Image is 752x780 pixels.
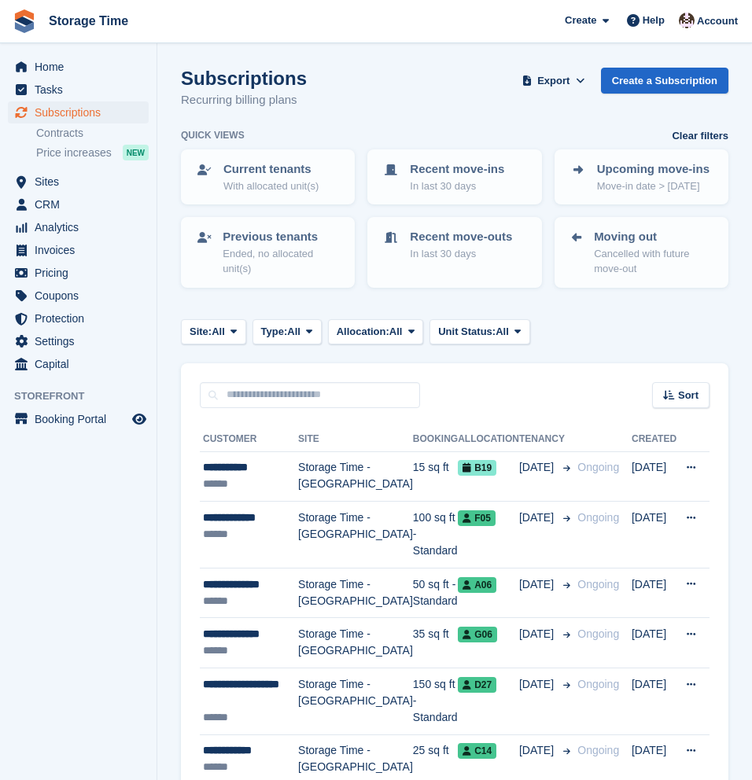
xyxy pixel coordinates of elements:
[577,578,619,591] span: Ongoing
[35,307,129,329] span: Protection
[8,262,149,284] a: menu
[496,324,509,340] span: All
[35,79,129,101] span: Tasks
[413,618,458,668] td: 35 sq ft
[36,145,112,160] span: Price increases
[212,324,225,340] span: All
[679,13,695,28] img: Saeed
[519,427,571,452] th: Tenancy
[36,144,149,161] a: Price increases NEW
[519,676,557,693] span: [DATE]
[519,626,557,642] span: [DATE]
[253,319,322,345] button: Type: All
[223,246,341,277] p: Ended, no allocated unit(s)
[632,618,676,668] td: [DATE]
[182,151,353,203] a: Current tenants With allocated unit(s)
[410,178,504,194] p: In last 30 days
[410,246,512,262] p: In last 30 days
[413,427,458,452] th: Booking
[8,285,149,307] a: menu
[181,68,307,89] h1: Subscriptions
[8,79,149,101] a: menu
[35,101,129,123] span: Subscriptions
[36,126,149,141] a: Contracts
[519,459,557,476] span: [DATE]
[632,568,676,618] td: [DATE]
[35,239,129,261] span: Invoices
[594,246,714,277] p: Cancelled with future move-out
[556,219,727,286] a: Moving out Cancelled with future move-out
[8,408,149,430] a: menu
[261,324,288,340] span: Type:
[597,160,710,178] p: Upcoming move-ins
[556,151,727,203] a: Upcoming move-ins Move-in date > [DATE]
[298,427,413,452] th: Site
[13,9,36,33] img: stora-icon-8386f47178a22dfd0bd8f6a31ec36ba5ce8667c1dd55bd0f319d3a0aa187defe.svg
[35,330,129,352] span: Settings
[35,193,129,215] span: CRM
[577,627,619,640] span: Ongoing
[632,668,676,735] td: [DATE]
[298,568,413,618] td: Storage Time - [GEOGRAPHIC_DATA]
[298,668,413,735] td: Storage Time - [GEOGRAPHIC_DATA]
[298,451,413,502] td: Storage Time - [GEOGRAPHIC_DATA]
[413,668,458,735] td: 150 sq ft - Standard
[8,239,149,261] a: menu
[577,678,619,690] span: Ongoing
[458,743,496,759] span: C14
[632,502,676,568] td: [DATE]
[181,91,307,109] p: Recurring billing plans
[181,319,246,345] button: Site: All
[429,319,529,345] button: Unit Status: All
[223,178,319,194] p: With allocated unit(s)
[601,68,728,94] a: Create a Subscription
[519,510,557,526] span: [DATE]
[458,677,496,693] span: D27
[678,388,699,403] span: Sort
[35,262,129,284] span: Pricing
[223,228,341,246] p: Previous tenants
[458,627,497,642] span: G06
[182,219,353,286] a: Previous tenants Ended, no allocated unit(s)
[298,618,413,668] td: Storage Time - [GEOGRAPHIC_DATA]
[565,13,596,28] span: Create
[8,101,149,123] a: menu
[8,307,149,329] a: menu
[697,13,738,29] span: Account
[181,128,245,142] h6: Quick views
[8,353,149,375] a: menu
[8,56,149,78] a: menu
[35,56,129,78] span: Home
[632,427,676,452] th: Created
[632,451,676,502] td: [DATE]
[337,324,389,340] span: Allocation:
[594,228,714,246] p: Moving out
[577,461,619,473] span: Ongoing
[458,510,496,526] span: F05
[328,319,424,345] button: Allocation: All
[519,742,557,759] span: [DATE]
[577,744,619,756] span: Ongoing
[35,285,129,307] span: Coupons
[369,151,540,203] a: Recent move-ins In last 30 days
[35,171,129,193] span: Sites
[8,330,149,352] a: menu
[519,68,588,94] button: Export
[458,460,496,476] span: B19
[597,178,710,194] p: Move-in date > [DATE]
[537,73,570,89] span: Export
[519,576,557,593] span: [DATE]
[123,145,149,160] div: NEW
[672,128,728,144] a: Clear filters
[410,160,504,178] p: Recent move-ins
[577,511,619,524] span: Ongoing
[438,324,496,340] span: Unit Status:
[42,8,135,34] a: Storage Time
[369,219,540,270] a: Recent move-outs In last 30 days
[298,502,413,568] td: Storage Time - [GEOGRAPHIC_DATA]
[190,324,212,340] span: Site:
[35,216,129,238] span: Analytics
[200,427,298,452] th: Customer
[413,451,458,502] td: 15 sq ft
[643,13,665,28] span: Help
